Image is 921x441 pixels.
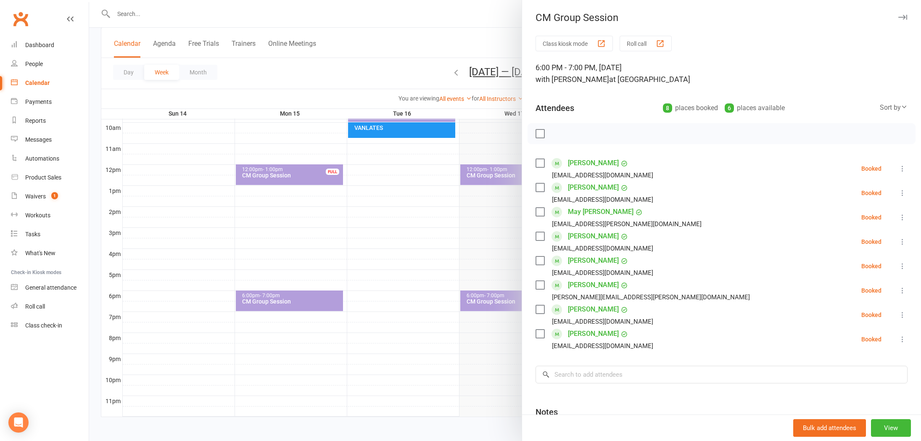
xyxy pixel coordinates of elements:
div: Waivers [25,193,46,200]
span: 1 [51,192,58,199]
div: places available [725,102,785,114]
a: Calendar [11,74,89,92]
div: 6:00 PM - 7:00 PM, [DATE] [536,62,908,85]
a: Waivers 1 [11,187,89,206]
div: 6 [725,103,734,113]
a: Roll call [11,297,89,316]
div: Roll call [25,303,45,310]
div: Booked [861,263,881,269]
button: Bulk add attendees [793,419,866,437]
div: [PERSON_NAME][EMAIL_ADDRESS][PERSON_NAME][DOMAIN_NAME] [552,292,750,303]
div: Booked [861,312,881,318]
div: What's New [25,250,55,256]
a: Messages [11,130,89,149]
div: Open Intercom Messenger [8,412,29,433]
div: [EMAIL_ADDRESS][DOMAIN_NAME] [552,267,653,278]
div: Attendees [536,102,574,114]
button: Roll call [620,36,672,51]
a: Product Sales [11,168,89,187]
div: [EMAIL_ADDRESS][PERSON_NAME][DOMAIN_NAME] [552,219,702,230]
div: Tasks [25,231,40,238]
a: Workouts [11,206,89,225]
a: What's New [11,244,89,263]
a: [PERSON_NAME] [568,327,619,341]
a: Payments [11,92,89,111]
div: Notes [536,406,558,418]
div: People [25,61,43,67]
div: General attendance [25,284,77,291]
div: [EMAIL_ADDRESS][DOMAIN_NAME] [552,316,653,327]
a: People [11,55,89,74]
a: [PERSON_NAME] [568,230,619,243]
div: Booked [861,239,881,245]
div: Sort by [880,102,908,113]
a: May [PERSON_NAME] [568,205,633,219]
input: Search to add attendees [536,366,908,383]
div: [EMAIL_ADDRESS][DOMAIN_NAME] [552,243,653,254]
a: Automations [11,149,89,168]
a: [PERSON_NAME] [568,278,619,292]
button: Class kiosk mode [536,36,613,51]
a: [PERSON_NAME] [568,303,619,316]
div: [EMAIL_ADDRESS][DOMAIN_NAME] [552,170,653,181]
div: Dashboard [25,42,54,48]
span: with [PERSON_NAME] [536,75,609,84]
a: General attendance kiosk mode [11,278,89,297]
div: places booked [663,102,718,114]
div: Booked [861,166,881,172]
a: Clubworx [10,8,31,29]
div: [EMAIL_ADDRESS][DOMAIN_NAME] [552,194,653,205]
span: at [GEOGRAPHIC_DATA] [609,75,690,84]
div: Payments [25,98,52,105]
div: 8 [663,103,672,113]
a: [PERSON_NAME] [568,254,619,267]
a: [PERSON_NAME] [568,181,619,194]
div: Booked [861,190,881,196]
div: Automations [25,155,59,162]
div: Booked [861,336,881,342]
div: Calendar [25,79,50,86]
a: Dashboard [11,36,89,55]
a: Class kiosk mode [11,316,89,335]
div: Reports [25,117,46,124]
div: [EMAIL_ADDRESS][DOMAIN_NAME] [552,341,653,351]
div: Booked [861,214,881,220]
button: View [871,419,911,437]
div: Booked [861,288,881,293]
div: Workouts [25,212,50,219]
div: CM Group Session [522,12,921,24]
div: Class check-in [25,322,62,329]
div: Product Sales [25,174,61,181]
a: Tasks [11,225,89,244]
a: [PERSON_NAME] [568,156,619,170]
div: Messages [25,136,52,143]
a: Reports [11,111,89,130]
